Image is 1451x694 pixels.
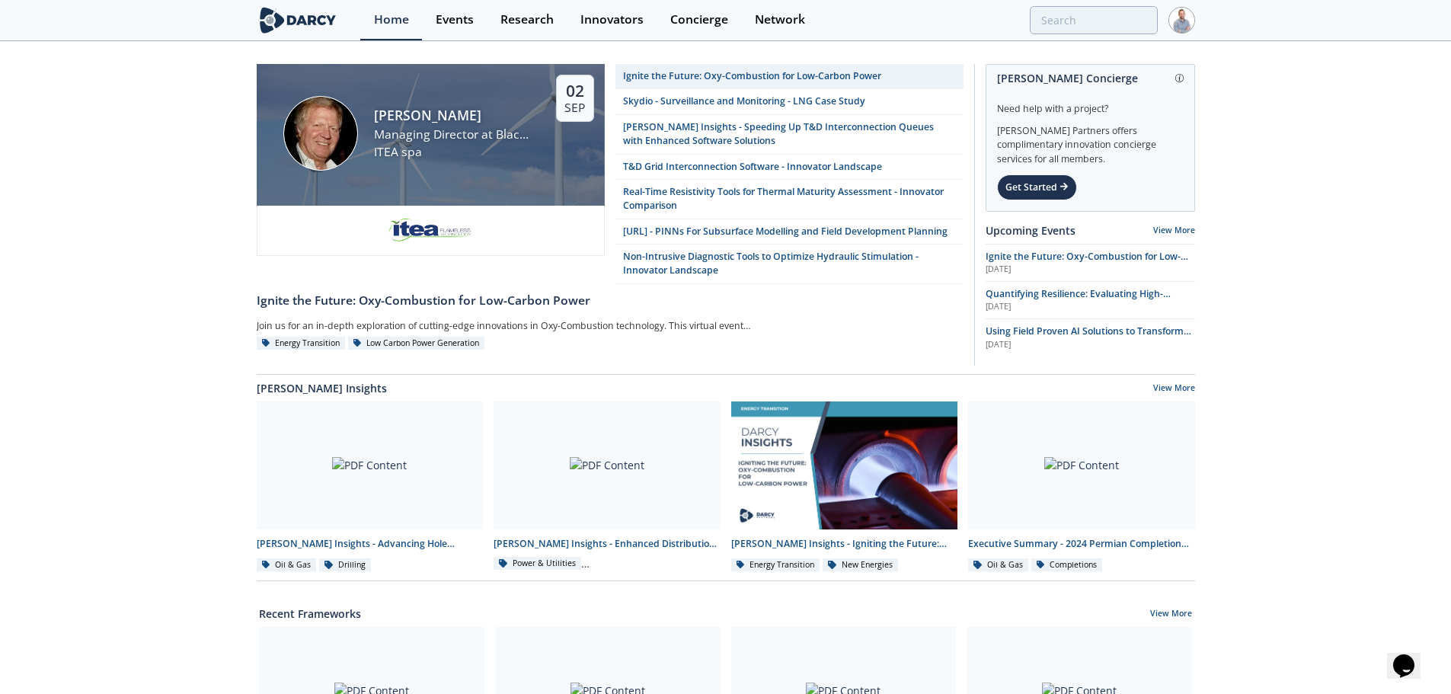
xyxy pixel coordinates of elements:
[968,558,1028,572] div: Oil & Gas
[348,337,485,350] div: Low Carbon Power Generation
[1030,6,1158,34] input: Advanced Search
[615,219,964,245] a: [URL] - PINNs For Subsurface Modelling and Field Development Planning
[615,180,964,219] a: Real-Time Resistivity Tools for Thermal Maturity Assessment - Innovator Comparison
[257,292,964,310] div: Ignite the Future: Oxy-Combustion for Low-Carbon Power
[997,91,1184,116] div: Need help with a project?
[257,284,964,310] a: Ignite the Future: Oxy-Combustion for Low-Carbon Power
[997,174,1077,200] div: Get Started
[670,14,728,26] div: Concierge
[1153,382,1195,396] a: View More
[488,401,726,573] a: PDF Content [PERSON_NAME] Insights - Enhanced Distribution Grid Fault Analytics Power & Utilities
[615,245,964,284] a: Non-Intrusive Diagnostic Tools to Optimize Hydraulic Stimulation - Innovator Landscape
[257,380,387,396] a: [PERSON_NAME] Insights
[731,537,958,551] div: [PERSON_NAME] Insights - Igniting the Future: Oxy-Combustion for Low-carbon power
[986,287,1171,314] span: Quantifying Resilience: Evaluating High-Impact, Low-Frequency (HILF) Events
[986,250,1188,277] span: Ignite the Future: Oxy-Combustion for Low-Carbon Power
[500,14,554,26] div: Research
[494,557,581,571] div: Power & Utilities
[997,116,1184,166] div: [PERSON_NAME] Partners offers complimentary innovation concierge services for all members.
[1150,608,1192,622] a: View More
[986,325,1191,351] span: Using Field Proven AI Solutions to Transform Safety Programs
[1168,7,1195,34] img: Profile
[257,64,605,284] a: Patrick Imeson [PERSON_NAME] Managing Director at Black Diamond Financial Group ITEA spa 02 Sep
[731,558,820,572] div: Energy Transition
[436,14,474,26] div: Events
[564,101,585,116] div: Sep
[615,64,964,89] a: Ignite the Future: Oxy-Combustion for Low-Carbon Power
[257,7,340,34] img: logo-wide.svg
[623,69,881,83] div: Ignite the Future: Oxy-Combustion for Low-Carbon Power
[968,537,1195,551] div: Executive Summary - 2024 Permian Completion Design Roundtable - [US_STATE][GEOGRAPHIC_DATA]
[580,14,644,26] div: Innovators
[755,14,805,26] div: Network
[1387,633,1436,679] iframe: chat widget
[319,558,371,572] div: Drilling
[986,287,1195,313] a: Quantifying Resilience: Evaluating High-Impact, Low-Frequency (HILF) Events [DATE]
[259,606,361,622] a: Recent Frameworks
[257,315,769,337] div: Join us for an in-depth exploration of cutting-edge innovations in Oxy-Combustion technology. Thi...
[615,155,964,180] a: T&D Grid Interconnection Software - Innovator Landscape
[986,250,1195,276] a: Ignite the Future: Oxy-Combustion for Low-Carbon Power [DATE]
[257,537,484,551] div: [PERSON_NAME] Insights - Advancing Hole Cleaning with Automated Cuttings Monitoring
[986,301,1195,313] div: [DATE]
[997,65,1184,91] div: [PERSON_NAME] Concierge
[823,558,898,572] div: New Energies
[251,401,489,573] a: PDF Content [PERSON_NAME] Insights - Advancing Hole Cleaning with Automated Cuttings Monitoring O...
[986,222,1075,238] a: Upcoming Events
[963,401,1200,573] a: PDF Content Executive Summary - 2024 Permian Completion Design Roundtable - [US_STATE][GEOGRAPHIC...
[1031,558,1103,572] div: Completions
[986,325,1195,350] a: Using Field Proven AI Solutions to Transform Safety Programs [DATE]
[986,339,1195,351] div: [DATE]
[374,126,529,144] div: Managing Director at Black Diamond Financial Group
[564,81,585,101] div: 02
[374,143,529,162] div: ITEA spa
[374,105,529,125] div: [PERSON_NAME]
[494,537,721,551] div: [PERSON_NAME] Insights - Enhanced Distribution Grid Fault Analytics
[986,264,1195,276] div: [DATE]
[615,115,964,155] a: [PERSON_NAME] Insights - Speeding Up T&D Interconnection Queues with Enhanced Software Solutions
[726,401,964,573] a: Darcy Insights - Igniting the Future: Oxy-Combustion for Low-carbon power preview [PERSON_NAME] I...
[1153,225,1195,235] a: View More
[615,89,964,114] a: Skydio - Surveillance and Monitoring - LNG Case Study
[388,213,473,245] img: e2203200-5b7a-4eed-a60e-128142053302
[257,337,346,350] div: Energy Transition
[374,14,409,26] div: Home
[1175,74,1184,82] img: information.svg
[283,96,358,171] img: Patrick Imeson
[257,558,317,572] div: Oil & Gas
